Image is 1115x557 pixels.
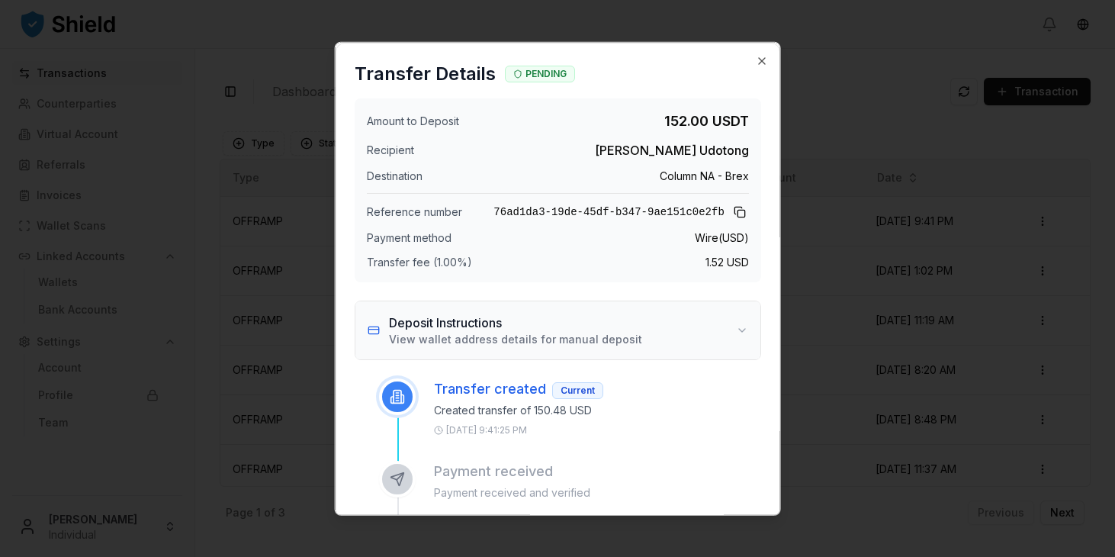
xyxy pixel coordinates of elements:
span: Amount to Deposit [367,114,459,129]
button: Deposit InstructionsView wallet address details for manual deposit [355,301,760,359]
span: Reference number [367,204,462,220]
p: [DATE] 9:41:25 PM [446,424,527,436]
span: Transfer fee (1.00%) [367,255,472,270]
div: Current [552,382,603,399]
h3: Payment received [434,461,553,482]
span: Payment method [367,230,451,246]
h3: Deposit Instructions [389,314,642,332]
span: 152.00 USDT [664,111,748,132]
span: 76ad1da3-19de-45df-b347-9ae151c0e2fb [493,204,724,220]
p: View wallet address details for manual deposit [389,332,642,347]
span: Recipient [367,143,414,158]
span: Wire ( USD ) [694,230,748,246]
h3: Transfer created [434,378,603,400]
p: Payment received and verified [434,485,761,501]
div: PENDING [505,66,575,82]
span: [PERSON_NAME] Udotong [594,141,748,159]
h2: Transfer Details [355,62,496,86]
span: Destination [367,169,423,184]
p: Created transfer of 150.48 USD [434,403,761,418]
span: Column NA - Brex [659,169,748,184]
span: 1.52 USD [705,255,748,270]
